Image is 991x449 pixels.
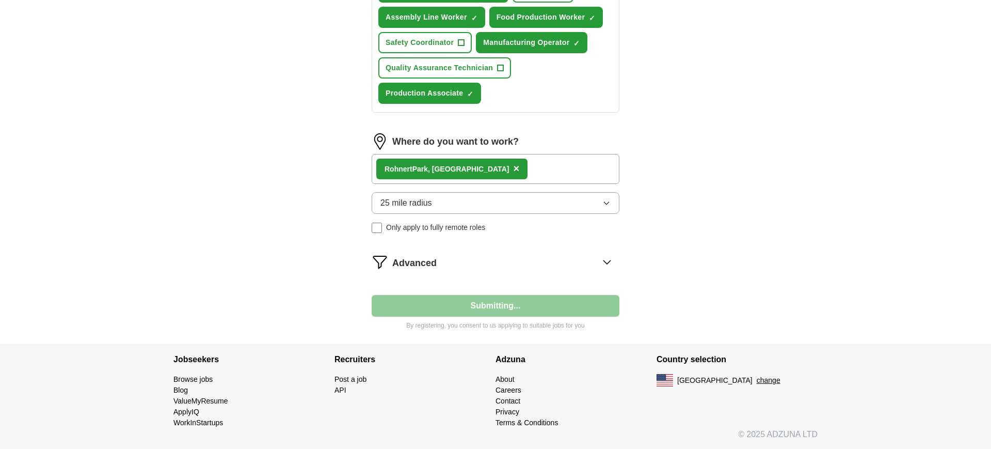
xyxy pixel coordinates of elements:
[476,32,587,53] button: Manufacturing Operator✓
[334,375,366,383] a: Post a job
[677,375,753,386] span: [GEOGRAPHIC_DATA]
[173,375,213,383] a: Browse jobs
[378,57,511,79] button: Quality Assurance Technician
[385,164,509,175] div: Park, [GEOGRAPHIC_DATA]
[372,295,619,317] button: Submitting...
[386,88,463,99] span: Production Associate
[386,222,485,233] span: Only apply to fully remote roles
[385,165,412,173] strong: Rohnert
[173,419,223,427] a: WorkInStartups
[173,386,188,394] a: Blog
[573,39,580,48] span: ✓
[380,197,432,209] span: 25 mile radius
[495,419,558,427] a: Terms & Conditions
[471,14,477,22] span: ✓
[392,256,437,270] span: Advanced
[657,374,673,386] img: US flag
[386,37,454,48] span: Safety Coordinator
[513,161,519,177] button: ×
[495,375,515,383] a: About
[757,375,780,386] button: change
[497,12,585,23] span: Food Production Worker
[372,223,382,233] input: Only apply to fully remote roles
[173,397,228,405] a: ValueMyResume
[378,83,481,104] button: Production Associate✓
[483,37,569,48] span: Manufacturing Operator
[513,163,519,174] span: ×
[495,386,521,394] a: Careers
[589,14,595,22] span: ✓
[378,32,472,53] button: Safety Coordinator
[467,90,473,98] span: ✓
[165,428,826,449] div: © 2025 ADZUNA LTD
[657,345,818,374] h4: Country selection
[372,321,619,330] p: By registering, you consent to us applying to suitable jobs for you
[386,63,493,73] span: Quality Assurance Technician
[372,133,388,150] img: location.png
[495,397,520,405] a: Contact
[372,192,619,214] button: 25 mile radius
[392,135,519,149] label: Where do you want to work?
[489,7,603,28] button: Food Production Worker✓
[386,12,467,23] span: Assembly Line Worker
[372,254,388,270] img: filter
[334,386,346,394] a: API
[173,408,199,416] a: ApplyIQ
[495,408,519,416] a: Privacy
[378,7,485,28] button: Assembly Line Worker✓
